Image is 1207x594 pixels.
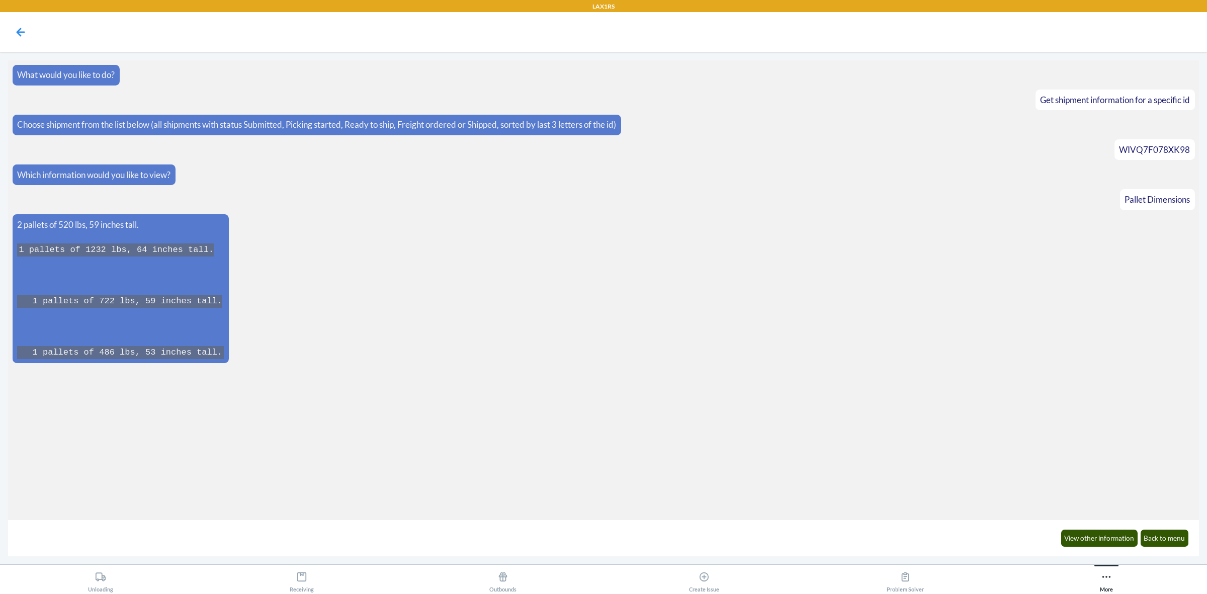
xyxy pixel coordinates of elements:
[17,118,616,131] p: Choose shipment from the list below (all shipments with status Submitted, Picking started, Ready ...
[1141,530,1189,547] button: Back to menu
[88,567,113,592] div: Unloading
[603,565,805,592] button: Create Issue
[887,567,924,592] div: Problem Solver
[1040,95,1190,105] span: Get shipment information for a specific id
[489,567,516,592] div: Outbounds
[290,567,314,592] div: Receiving
[402,565,603,592] button: Outbounds
[689,567,719,592] div: Create Issue
[201,565,402,592] button: Receiving
[805,565,1006,592] button: Problem Solver
[17,243,224,359] code: 1 pallets of 1232 lbs, 64 inches tall. 1 pallets of 722 lbs, 59 inches tall. 1 pallets of 486 lbs...
[1061,530,1138,547] button: View other information
[1100,567,1113,592] div: More
[1006,565,1207,592] button: More
[1125,194,1190,205] span: Pallet Dimensions
[17,168,170,182] p: Which information would you like to view?
[1119,144,1190,155] span: WIVQ7F078XK98
[592,2,615,11] p: LAX1RS
[17,68,115,81] p: What would you like to do?
[17,218,224,231] p: 2 pallets of 520 lbs, 59 inches tall.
